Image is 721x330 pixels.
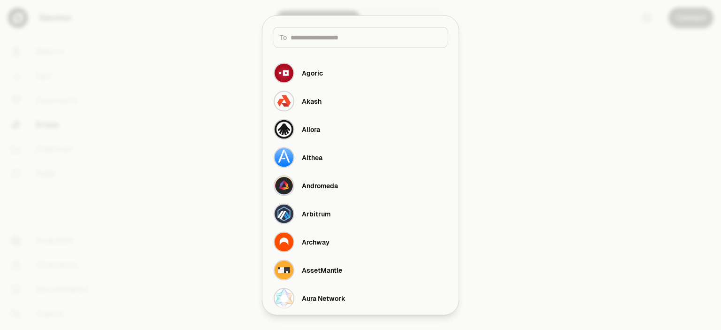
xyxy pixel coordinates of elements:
[274,203,294,224] img: Arbitrum Logo
[302,181,338,190] div: Andromeda
[302,209,330,218] div: Arbitrum
[274,288,294,308] img: Aura Network Logo
[302,124,320,134] div: Allora
[274,119,294,139] img: Allora Logo
[302,68,323,77] div: Agoric
[302,237,330,246] div: Archway
[274,147,294,168] img: Althea Logo
[268,87,453,115] button: Akash LogoAkash
[268,143,453,171] button: Althea LogoAlthea
[268,228,453,256] button: Archway LogoArchway
[268,115,453,143] button: Allora LogoAllora
[268,171,453,200] button: Andromeda LogoAndromeda
[274,62,294,83] img: Agoric Logo
[268,59,453,87] button: Agoric LogoAgoric
[274,91,294,111] img: Akash Logo
[274,175,294,196] img: Andromeda Logo
[268,284,453,312] button: Aura Network LogoAura Network
[302,153,322,162] div: Althea
[302,96,322,106] div: Akash
[268,200,453,228] button: Arbitrum LogoArbitrum
[268,256,453,284] button: AssetMantle LogoAssetMantle
[274,231,294,252] img: Archway Logo
[280,32,287,42] span: To
[302,293,345,303] div: Aura Network
[302,265,342,275] div: AssetMantle
[274,260,294,280] img: AssetMantle Logo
